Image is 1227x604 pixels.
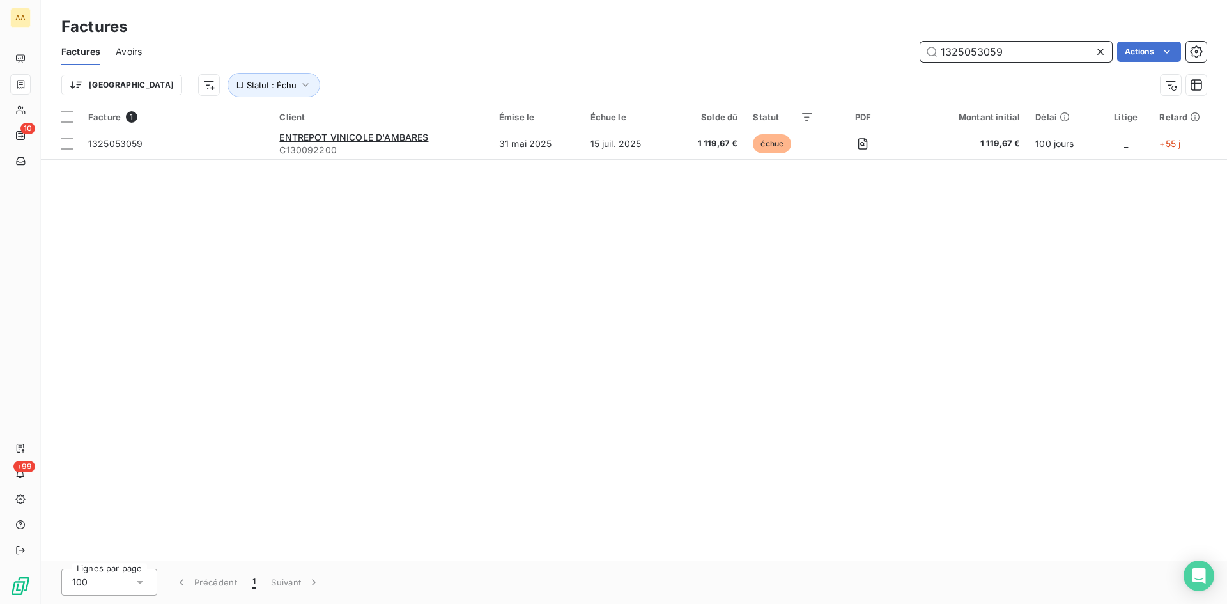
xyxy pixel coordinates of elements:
[829,112,897,122] div: PDF
[1159,138,1180,149] span: +55 j
[245,569,263,596] button: 1
[88,112,121,122] span: Facture
[228,73,320,97] button: Statut : Échu
[88,138,143,149] span: 1325053059
[1107,112,1144,122] div: Litige
[13,461,35,472] span: +99
[10,576,31,596] img: Logo LeanPay
[61,45,100,58] span: Factures
[279,144,484,157] span: C130092200
[167,569,245,596] button: Précédent
[1159,112,1219,122] div: Retard
[20,123,35,134] span: 10
[583,128,672,159] td: 15 juil. 2025
[72,576,88,589] span: 100
[753,134,791,153] span: échue
[679,112,738,122] div: Solde dû
[1028,128,1100,159] td: 100 jours
[263,569,328,596] button: Suivant
[499,112,575,122] div: Émise le
[247,80,297,90] span: Statut : Échu
[1184,561,1214,591] div: Open Intercom Messenger
[10,8,31,28] div: AA
[679,137,738,150] span: 1 119,67 €
[590,112,664,122] div: Échue le
[1124,138,1128,149] span: _
[279,112,484,122] div: Client
[126,111,137,123] span: 1
[116,45,142,58] span: Avoirs
[491,128,583,159] td: 31 mai 2025
[912,112,1020,122] div: Montant initial
[1117,42,1181,62] button: Actions
[753,112,814,122] div: Statut
[920,42,1112,62] input: Rechercher
[912,137,1020,150] span: 1 119,67 €
[61,75,182,95] button: [GEOGRAPHIC_DATA]
[252,576,256,589] span: 1
[279,132,428,143] span: ENTREPOT VINICOLE D'AMBARES
[1035,112,1092,122] div: Délai
[61,15,127,38] h3: Factures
